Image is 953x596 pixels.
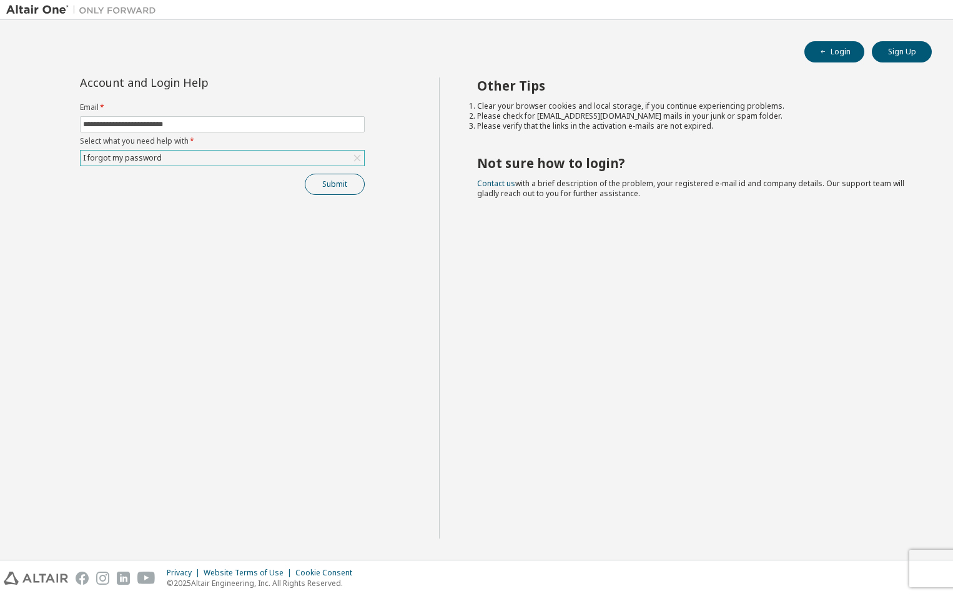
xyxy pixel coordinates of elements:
li: Please check for [EMAIL_ADDRESS][DOMAIN_NAME] mails in your junk or spam folder. [477,111,910,121]
button: Submit [305,174,365,195]
img: youtube.svg [137,572,156,585]
li: Please verify that the links in the activation e-mails are not expired. [477,121,910,131]
div: Cookie Consent [295,568,360,578]
p: © 2025 Altair Engineering, Inc. All Rights Reserved. [167,578,360,589]
li: Clear your browser cookies and local storage, if you continue experiencing problems. [477,101,910,111]
span: with a brief description of the problem, your registered e-mail id and company details. Our suppo... [477,178,904,199]
div: I forgot my password [81,151,164,165]
img: Altair One [6,4,162,16]
img: altair_logo.svg [4,572,68,585]
img: instagram.svg [96,572,109,585]
div: I forgot my password [81,151,364,166]
div: Account and Login Help [80,77,308,87]
label: Email [80,102,365,112]
a: Contact us [477,178,515,189]
div: Website Terms of Use [204,568,295,578]
h2: Other Tips [477,77,910,94]
button: Login [804,41,864,62]
img: linkedin.svg [117,572,130,585]
div: Privacy [167,568,204,578]
img: facebook.svg [76,572,89,585]
button: Sign Up [872,41,932,62]
h2: Not sure how to login? [477,155,910,171]
label: Select what you need help with [80,136,365,146]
